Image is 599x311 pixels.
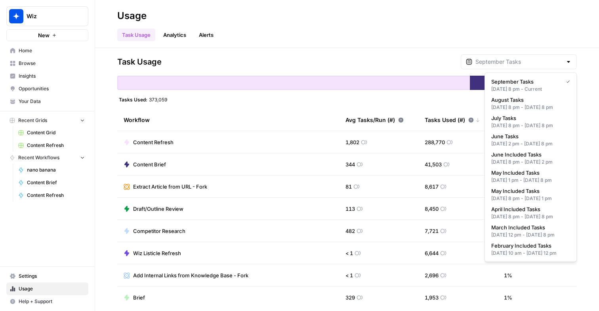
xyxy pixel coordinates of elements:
span: March Included Tasks [491,223,567,231]
a: Extract Article from URL - Fork [124,183,207,191]
div: [DATE] 10 am - [DATE] 12 pm [491,250,570,257]
span: Browse [19,60,85,67]
span: Content Grid [27,129,85,136]
div: Workflow [124,109,333,131]
span: Opportunities [19,85,85,92]
div: [DATE] 8 pm - [DATE] 8 pm [491,122,570,129]
div: [DATE] 8 pm - Current [491,86,570,93]
div: [DATE] 8 pm - [DATE] 1 pm [491,195,570,202]
span: 373,059 [149,96,167,103]
span: Draft/Outline Review [133,205,183,213]
a: Settings [6,270,88,282]
div: [DATE] 1 pm - [DATE] 8 pm [491,177,570,184]
a: Add Internal Links from Knowledge Base - Fork [124,271,248,279]
a: Task Usage [117,29,155,41]
a: Content Refresh [124,138,174,146]
a: Draft/Outline Review [124,205,183,213]
a: Opportunities [6,82,88,95]
a: Content Refresh [15,139,88,152]
span: 1 % [504,294,512,301]
a: Brief [124,294,145,301]
span: May Included Tasks [491,169,567,177]
span: Content Refresh [27,142,85,149]
button: Recent Grids [6,114,88,126]
span: Help + Support [19,298,85,305]
button: Help + Support [6,295,88,308]
a: Content Grid [15,126,88,139]
span: Extract Article from URL - Fork [133,183,207,191]
span: 1,953 [425,294,439,301]
span: nano banana [27,166,85,174]
a: Browse [6,57,88,70]
a: Content Refresh [15,189,88,202]
div: [DATE] 12 pm - [DATE] 8 pm [491,231,570,238]
input: September Tasks [475,58,562,66]
span: Content Brief [27,179,85,186]
div: Usage [117,10,147,22]
span: Content Refresh [27,192,85,199]
span: Home [19,47,85,54]
span: Usage [19,285,85,292]
a: Competitor Research [124,227,185,235]
a: Analytics [158,29,191,41]
span: Competitor Research [133,227,185,235]
span: 6,644 [425,249,439,257]
button: Recent Workflows [6,152,88,164]
span: 81 [345,183,352,191]
div: [DATE] 2 pm - [DATE] 8 pm [491,140,570,147]
a: Content Brief [15,176,88,189]
span: April Included Tasks [491,205,567,213]
span: Wiz [27,12,74,20]
span: Task Usage [117,56,162,67]
span: 8,450 [425,205,439,213]
a: Alerts [194,29,218,41]
div: Tasks Used (#) [425,109,480,131]
a: Your Data [6,95,88,108]
span: 482 [345,227,355,235]
span: June Included Tasks [491,151,567,158]
a: Home [6,44,88,57]
span: Your Data [19,98,85,105]
div: Avg Tasks/Run (#) [345,109,404,131]
span: 8,617 [425,183,439,191]
div: [DATE] 8 pm - [DATE] 8 pm [491,213,570,220]
img: Wiz Logo [9,9,23,23]
span: Content Brief [133,160,166,168]
span: Insights [19,73,85,80]
span: 288,770 [425,138,445,146]
span: 1,802 [345,138,359,146]
a: nano banana [15,164,88,176]
span: 41,503 [425,160,442,168]
a: Insights [6,70,88,82]
div: [DATE] 8 pm - [DATE] 8 pm [491,104,570,111]
span: Recent Grids [18,117,47,124]
span: 344 [345,160,355,168]
a: Wiz Listicle Refresh [124,249,181,257]
a: Content Brief [124,160,166,168]
a: Usage [6,282,88,295]
span: September Tasks [491,78,560,86]
button: New [6,29,88,41]
span: August Tasks [491,96,567,104]
span: Settings [19,273,85,280]
button: Workspace: Wiz [6,6,88,26]
span: May Included Tasks [491,187,567,195]
span: Tasks Used: [119,96,147,103]
span: June Tasks [491,132,567,140]
span: 1 % [504,271,512,279]
span: New [38,31,50,39]
span: < 1 [345,271,353,279]
div: [DATE] 8 pm - [DATE] 2 pm [491,158,570,166]
span: Add Internal Links from Knowledge Base - Fork [133,271,248,279]
span: 2,696 [425,271,439,279]
span: 329 [345,294,355,301]
span: Wiz Listicle Refresh [133,249,181,257]
span: Content Refresh [133,138,174,146]
span: 113 [345,205,355,213]
span: February Included Tasks [491,242,567,250]
span: < 1 [345,249,353,257]
span: Recent Workflows [18,154,59,161]
span: 7,721 [425,227,439,235]
span: July Tasks [491,114,567,122]
span: Brief [133,294,145,301]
